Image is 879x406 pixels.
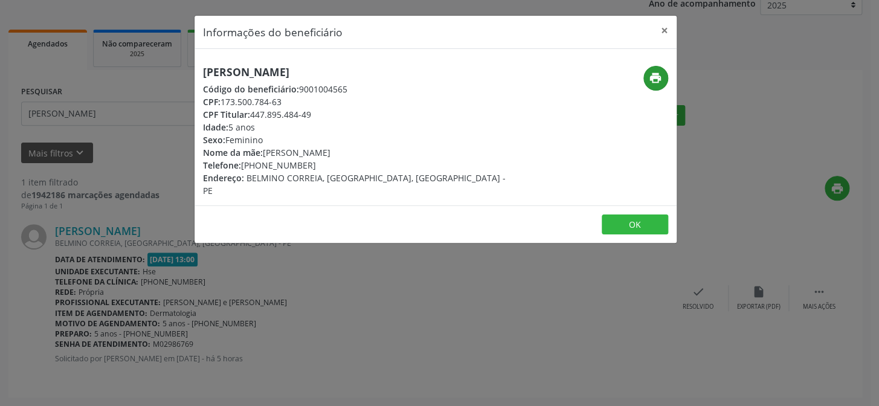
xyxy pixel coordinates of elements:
[203,159,241,171] span: Telefone:
[643,66,668,91] button: print
[203,66,507,79] h5: [PERSON_NAME]
[203,95,507,108] div: 173.500.784-63
[203,83,507,95] div: 9001004565
[203,172,506,196] span: BELMINO CORREIA, [GEOGRAPHIC_DATA], [GEOGRAPHIC_DATA] - PE
[203,108,507,121] div: 447.895.484-49
[602,214,668,235] button: OK
[203,146,507,159] div: [PERSON_NAME]
[203,96,221,108] span: CPF:
[203,24,343,40] h5: Informações do beneficiário
[203,83,299,95] span: Código do beneficiário:
[652,16,677,45] button: Close
[203,159,507,172] div: [PHONE_NUMBER]
[203,121,228,133] span: Idade:
[203,134,507,146] div: Feminino
[203,121,507,134] div: 5 anos
[203,147,263,158] span: Nome da mãe:
[203,134,225,146] span: Sexo:
[649,71,662,85] i: print
[203,109,250,120] span: CPF Titular:
[203,172,244,184] span: Endereço:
